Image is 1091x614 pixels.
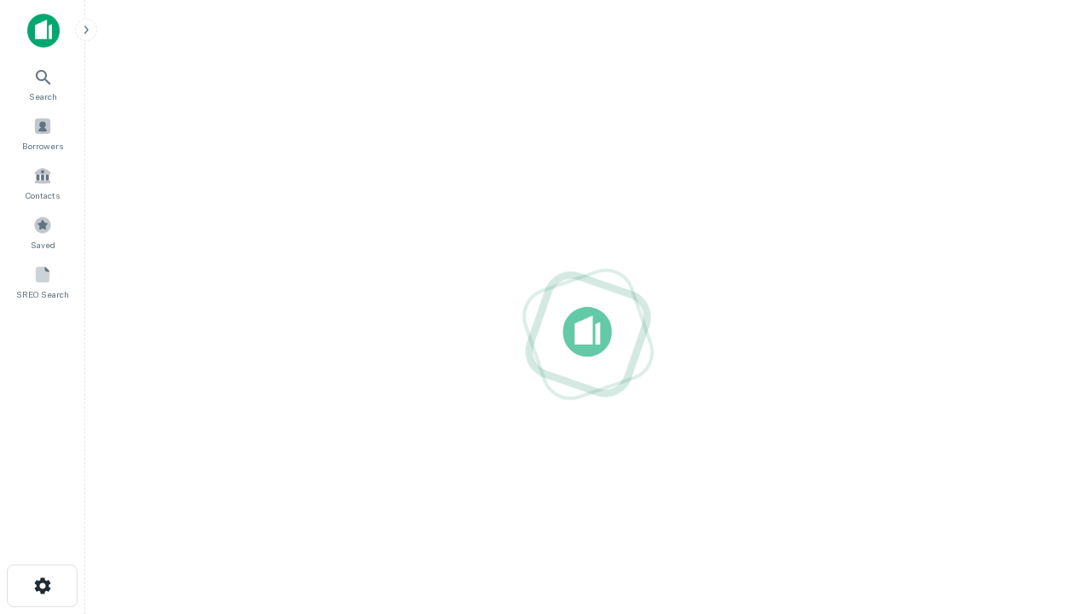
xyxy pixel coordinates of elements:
span: Contacts [26,188,60,202]
a: Contacts [5,159,80,206]
span: Search [29,90,57,103]
a: Saved [5,209,80,255]
span: Saved [31,238,55,252]
a: SREO Search [5,258,80,304]
a: Borrowers [5,110,80,156]
iframe: Chat Widget [1006,423,1091,505]
img: capitalize-icon.png [27,14,60,48]
span: SREO Search [16,287,69,301]
span: Borrowers [22,139,63,153]
a: Search [5,61,80,107]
